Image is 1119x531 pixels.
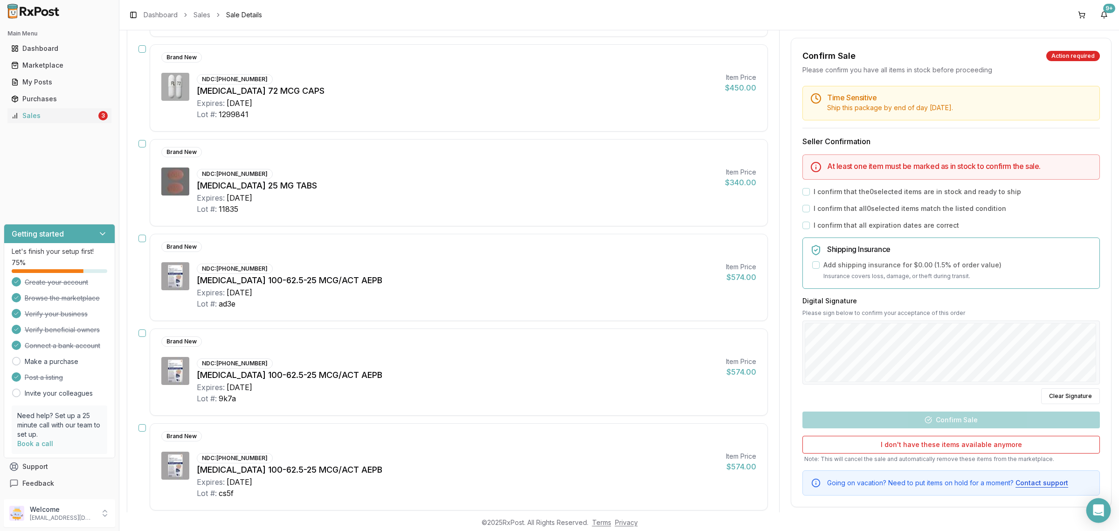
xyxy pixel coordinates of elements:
[725,177,756,188] div: $340.00
[25,373,63,382] span: Post a listing
[219,393,236,404] div: 9k7a
[4,458,115,475] button: Support
[161,357,189,385] img: Trelegy Ellipta 100-62.5-25 MCG/ACT AEPB
[219,109,249,120] div: 1299841
[615,518,638,526] a: Privacy
[725,73,756,82] div: Item Price
[11,61,108,70] div: Marketplace
[17,440,53,447] a: Book a call
[814,204,1006,213] label: I confirm that all 0 selected items match the listed condition
[592,518,611,526] a: Terms
[4,58,115,73] button: Marketplace
[161,336,202,347] div: Brand New
[227,476,252,488] div: [DATE]
[227,382,252,393] div: [DATE]
[25,293,100,303] span: Browse the marketplace
[827,94,1092,101] h5: Time Sensitive
[726,272,756,283] div: $574.00
[197,179,718,192] div: [MEDICAL_DATA] 25 MG TABS
[4,91,115,106] button: Purchases
[161,147,202,157] div: Brand New
[17,411,102,439] p: Need help? Set up a 25 minute call with our team to set up.
[827,478,1092,488] div: Going on vacation? Need to put items on hold for a moment?
[30,514,95,522] p: [EMAIL_ADDRESS][DOMAIN_NAME]
[7,107,111,124] a: Sales3
[1103,4,1115,13] div: 9+
[827,162,1092,170] h5: At least one item must be marked as in stock to confirm the sale.
[219,298,235,309] div: ad3e
[227,192,252,203] div: [DATE]
[1046,51,1100,61] div: Action required
[7,74,111,91] a: My Posts
[802,455,1100,463] p: Note: This will cancel the sale and automatically remove these items from the marketplace.
[12,228,64,239] h3: Getting started
[197,98,225,109] div: Expires:
[4,41,115,56] button: Dashboard
[197,84,718,98] div: [MEDICAL_DATA] 72 MCG CAPS
[7,40,111,57] a: Dashboard
[197,393,217,404] div: Lot #:
[193,10,210,20] a: Sales
[11,77,108,87] div: My Posts
[11,111,97,120] div: Sales
[7,91,111,107] a: Purchases
[9,506,24,521] img: User avatar
[197,203,217,215] div: Lot #:
[197,382,225,393] div: Expires:
[725,168,756,177] div: Item Price
[7,30,111,37] h2: Main Menu
[11,94,108,104] div: Purchases
[7,57,111,74] a: Marketplace
[22,479,54,488] span: Feedback
[4,75,115,90] button: My Posts
[197,169,273,179] div: NDC: [PHONE_NUMBER]
[1041,388,1100,404] button: Clear Signature
[144,10,262,20] nav: breadcrumb
[161,262,189,290] img: Trelegy Ellipta 100-62.5-25 MCG/ACT AEPB
[30,505,95,514] p: Welcome
[197,453,273,463] div: NDC: [PHONE_NUMBER]
[197,298,217,309] div: Lot #:
[219,488,234,499] div: cs5f
[802,49,856,63] div: Confirm Sale
[144,10,178,20] a: Dashboard
[25,309,88,319] span: Verify your business
[4,4,63,19] img: RxPost Logo
[726,366,756,377] div: $574.00
[227,98,252,109] div: [DATE]
[161,242,202,252] div: Brand New
[197,369,718,382] div: [MEDICAL_DATA] 100-62.5-25 MCG/ACT AEPB
[25,278,88,287] span: Create your account
[219,203,238,215] div: 11835
[25,357,78,366] a: Make a purchase
[827,245,1092,253] h5: Shipping Insurance
[725,82,756,93] div: $450.00
[197,274,718,287] div: [MEDICAL_DATA] 100-62.5-25 MCG/ACT AEPB
[197,192,225,203] div: Expires:
[827,104,953,112] span: Ship this package by end of day [DATE] .
[814,221,959,230] label: I confirm that all expiration dates are correct
[197,74,273,84] div: NDC: [PHONE_NUMBER]
[11,44,108,53] div: Dashboard
[197,488,217,499] div: Lot #:
[1015,478,1068,488] button: Contact support
[197,476,225,488] div: Expires:
[197,463,718,476] div: [MEDICAL_DATA] 100-62.5-25 MCG/ACT AEPB
[98,111,108,120] div: 3
[802,296,1100,306] h3: Digital Signature
[226,10,262,20] span: Sale Details
[802,309,1100,317] p: Please sign below to confirm your acceptance of this order
[4,108,115,123] button: Sales3
[197,287,225,298] div: Expires:
[161,52,202,63] div: Brand New
[802,136,1100,147] h3: Seller Confirmation
[726,357,756,366] div: Item Price
[161,431,202,441] div: Brand New
[161,168,189,196] img: Movantik 25 MG TABS
[726,452,756,461] div: Item Price
[823,260,1002,270] label: Add shipping insurance for $0.00 ( 1.5 % of order value)
[227,287,252,298] div: [DATE]
[25,341,100,350] span: Connect a bank account
[197,358,273,369] div: NDC: [PHONE_NUMBER]
[823,272,1092,281] p: Insurance covers loss, damage, or theft during transit.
